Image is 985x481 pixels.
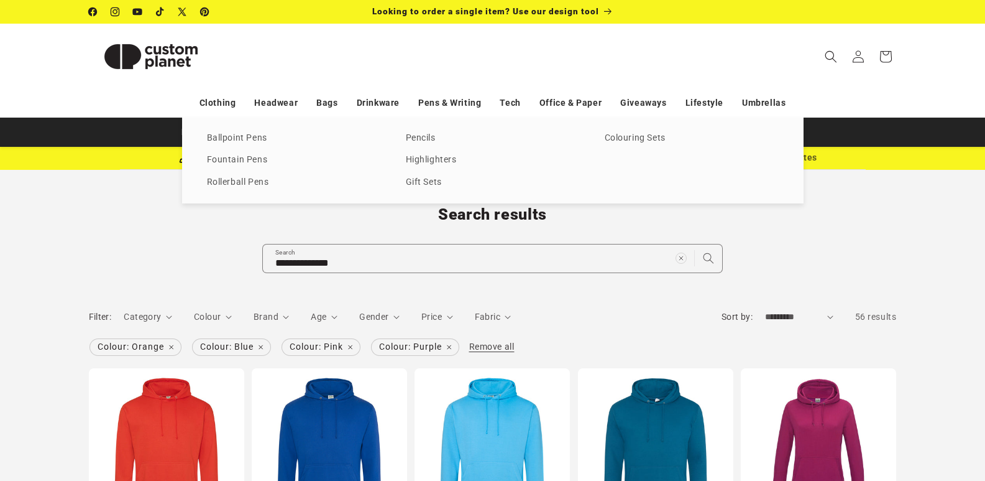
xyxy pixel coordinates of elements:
[742,92,786,114] a: Umbrellas
[695,245,722,272] button: Search
[311,311,337,324] summary: Age (0 selected)
[84,24,218,89] a: Custom Planet
[370,339,460,355] a: Colour: Purple
[282,339,360,355] span: Colour: Pink
[193,339,270,355] span: Colour: Blue
[89,311,112,324] h2: Filter:
[207,130,381,147] a: Ballpoint Pens
[539,92,602,114] a: Office & Paper
[475,311,511,324] summary: Fabric (0 selected)
[124,312,161,322] span: Category
[620,92,666,114] a: Giveaways
[406,152,580,169] a: Highlighters
[667,245,695,272] button: Clear search term
[89,29,213,85] img: Custom Planet
[372,339,459,355] span: Colour: Purple
[124,311,172,324] summary: Category (0 selected)
[421,312,442,322] span: Price
[777,347,985,481] iframe: Chat Widget
[372,6,599,16] span: Looking to order a single item? Use our design tool
[254,92,298,114] a: Headwear
[722,312,753,322] label: Sort by:
[207,174,381,191] a: Rollerball Pens
[500,92,520,114] a: Tech
[254,311,290,324] summary: Brand (0 selected)
[89,339,182,355] a: Colour: Orange
[855,312,897,322] span: 56 results
[469,339,515,355] a: Remove all
[469,342,515,352] span: Remove all
[475,312,500,322] span: Fabric
[406,130,580,147] a: Pencils
[421,311,453,324] summary: Price
[194,311,232,324] summary: Colour (4 selected)
[194,312,221,322] span: Colour
[191,339,272,355] a: Colour: Blue
[418,92,481,114] a: Pens & Writing
[359,312,388,322] span: Gender
[254,312,278,322] span: Brand
[316,92,337,114] a: Bags
[817,43,845,70] summary: Search
[605,130,779,147] a: Colouring Sets
[90,339,181,355] span: Colour: Orange
[207,152,381,169] a: Fountain Pens
[406,174,580,191] a: Gift Sets
[359,311,400,324] summary: Gender (0 selected)
[357,92,400,114] a: Drinkware
[199,92,236,114] a: Clothing
[685,92,723,114] a: Lifestyle
[281,339,361,355] a: Colour: Pink
[311,312,326,322] span: Age
[89,205,897,225] h1: Search results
